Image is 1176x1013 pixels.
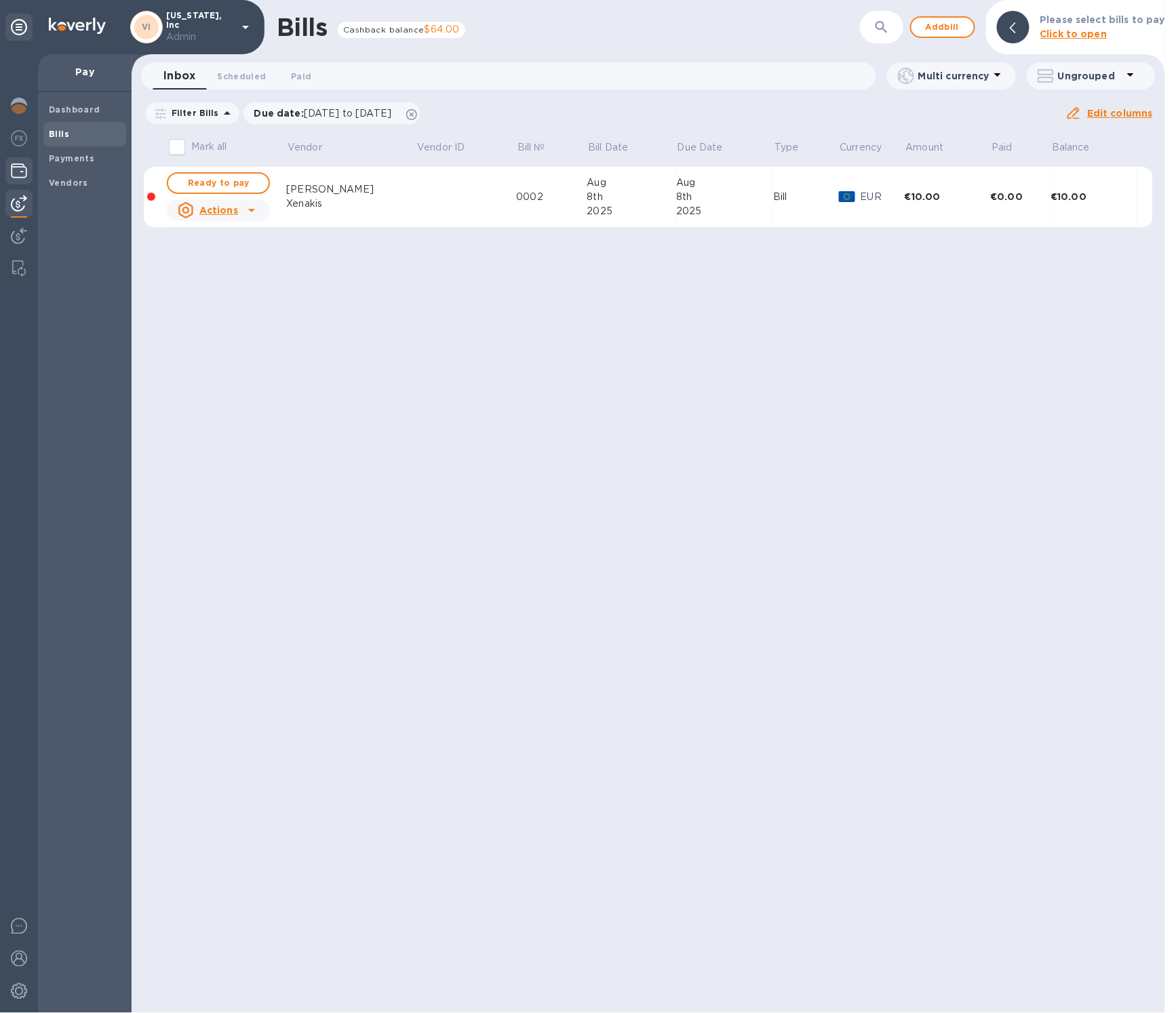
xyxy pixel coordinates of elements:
[11,163,27,179] img: Wallets
[291,69,311,83] span: Paid
[587,204,677,218] div: 2025
[191,140,227,154] p: Mark all
[587,190,677,204] div: 8th
[918,69,989,83] p: Multi currency
[516,190,587,204] div: 0002
[49,129,69,139] b: Bills
[1040,14,1165,25] b: Please select bills to pay
[1087,108,1153,119] u: Edit columns
[199,205,238,216] u: Actions
[1052,140,1108,155] span: Balance
[922,19,963,35] span: Add bill
[49,178,88,188] b: Vendors
[277,13,327,41] h1: Bills
[254,106,399,120] p: Due date :
[587,176,677,190] div: Aug
[166,107,219,119] p: Filter Bills
[910,16,975,38] button: Addbill
[906,140,944,155] p: Amount
[11,130,27,146] img: Foreign exchange
[5,14,33,41] div: Unpin categories
[167,172,270,194] button: Ready to pay
[166,11,234,44] p: [US_STATE], Inc
[417,140,482,155] span: Vendor ID
[1058,69,1122,83] p: Ungrouped
[425,24,460,35] span: $64.00
[992,140,1013,155] p: Paid
[773,190,838,204] div: Bill
[861,190,905,204] p: EUR
[676,204,773,218] div: 2025
[678,140,741,155] span: Due Date
[517,140,545,155] p: Bill №
[286,197,416,211] div: Xenakis
[166,30,234,44] p: Admin
[1040,28,1108,39] b: Click to open
[179,175,258,191] span: Ready to pay
[992,140,1030,155] span: Paid
[840,140,882,155] p: Currency
[906,140,962,155] span: Amount
[243,102,421,124] div: Due date:[DATE] to [DATE]
[49,153,94,163] b: Payments
[905,190,991,203] div: €10.00
[343,24,424,35] span: Cashback balance
[286,182,416,197] div: [PERSON_NAME]
[288,140,322,155] p: Vendor
[517,140,563,155] span: Bill №
[678,140,723,155] p: Due Date
[217,69,266,83] span: Scheduled
[676,176,773,190] div: Aug
[991,190,1051,203] div: €0.00
[1052,140,1090,155] p: Balance
[163,66,195,85] span: Inbox
[588,140,646,155] span: Bill Date
[49,18,106,34] img: Logo
[676,190,773,204] div: 8th
[1051,190,1137,203] div: €10.00
[49,104,100,115] b: Dashboard
[775,140,799,155] p: Type
[288,140,340,155] span: Vendor
[775,140,817,155] span: Type
[417,140,465,155] p: Vendor ID
[304,108,391,119] span: [DATE] to [DATE]
[588,140,628,155] p: Bill Date
[142,22,151,32] b: VI
[49,65,121,79] p: Pay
